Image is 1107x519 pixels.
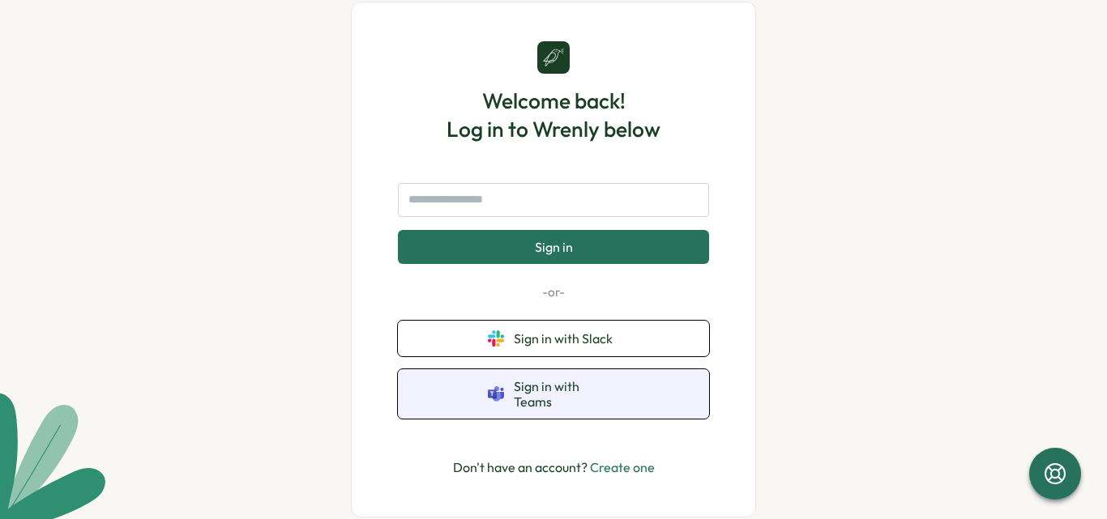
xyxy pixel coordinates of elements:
[535,240,573,254] span: Sign in
[398,283,709,301] p: -or-
[447,87,660,143] h1: Welcome back! Log in to Wrenly below
[453,457,655,478] p: Don't have an account?
[514,379,619,409] span: Sign in with Teams
[514,331,619,346] span: Sign in with Slack
[398,230,709,264] button: Sign in
[398,321,709,356] button: Sign in with Slack
[590,459,655,475] a: Create one
[398,369,709,419] button: Sign in with Teams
